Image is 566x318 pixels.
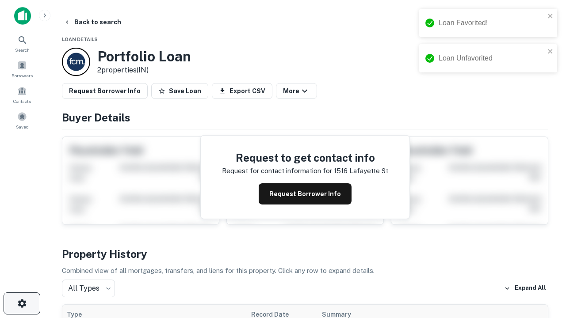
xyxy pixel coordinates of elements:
p: Combined view of all mortgages, transfers, and liens for this property. Click any row to expand d... [62,265,548,276]
a: Contacts [3,83,42,106]
button: Back to search [60,14,125,30]
span: Borrowers [11,72,33,79]
div: All Types [62,280,115,297]
div: Loan Unfavorited [439,53,545,64]
button: Expand All [502,282,548,295]
p: 1516 lafayette st [334,166,388,176]
h3: Portfolio Loan [97,48,191,65]
button: More [276,83,317,99]
div: Loan Favorited! [439,18,545,28]
p: Request for contact information for [222,166,332,176]
h4: Request to get contact info [222,150,388,166]
span: Contacts [13,98,31,105]
a: Borrowers [3,57,42,81]
button: Request Borrower Info [62,83,148,99]
button: close [547,12,554,21]
button: Request Borrower Info [259,183,352,204]
button: close [547,48,554,56]
h4: Buyer Details [62,110,548,125]
p: 2 properties (IN) [97,65,191,76]
button: Save Loan [151,83,208,99]
button: Export CSV [212,83,272,99]
span: Loan Details [62,37,98,42]
span: Search [15,46,30,53]
iframe: Chat Widget [522,247,566,290]
img: capitalize-icon.png [14,7,31,25]
h4: Property History [62,246,548,262]
a: Saved [3,108,42,132]
span: Saved [16,123,29,130]
a: Search [3,31,42,55]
